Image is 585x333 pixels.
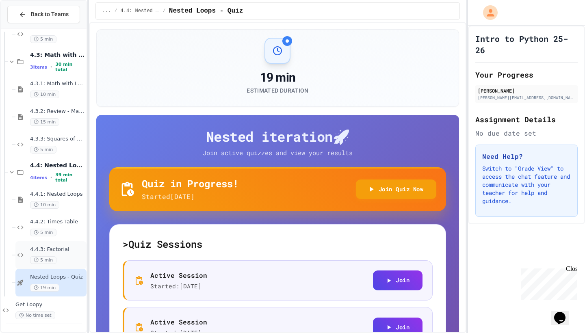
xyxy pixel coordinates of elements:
[50,64,52,70] span: •
[163,8,166,14] span: /
[30,136,85,143] span: 4.3.3: Squares of Numbers
[247,70,308,85] div: 19 min
[114,8,117,14] span: /
[30,80,85,87] span: 4.3.1: Math with Loops
[30,229,56,236] span: 5 min
[142,177,238,190] h5: Quiz in Progress!
[150,270,207,280] p: Active Session
[30,35,56,43] span: 5 min
[30,91,59,98] span: 10 min
[121,8,160,14] span: 4.4: Nested Loops
[30,175,47,180] span: 4 items
[15,301,85,308] span: Get Loopy
[30,162,85,169] span: 4.4: Nested Loops
[518,265,577,300] iframe: chat widget
[31,10,69,19] span: Back to Teams
[30,284,59,292] span: 19 min
[30,108,85,115] span: 4.3.2: Review - Math with Loops
[474,3,500,22] div: My Account
[30,65,47,70] span: 3 items
[102,8,111,14] span: ...
[482,164,571,205] p: Switch to "Grade View" to access the chat feature and communicate with your teacher for help and ...
[30,256,56,264] span: 5 min
[186,148,369,158] p: Join active quizzes and view your results
[30,201,59,209] span: 10 min
[55,172,85,183] span: 39 min total
[551,301,577,325] iframe: chat widget
[30,191,85,198] span: 4.4.1: Nested Loops
[30,51,85,58] span: 4.3: Math with Loops
[150,282,207,291] p: Started: [DATE]
[478,87,575,94] div: [PERSON_NAME]
[109,128,446,145] h4: Nested iteration 🚀
[30,218,85,225] span: 4.4.2: Times Table
[3,3,56,52] div: Chat with us now!Close
[356,179,437,199] button: Join Quiz Now
[30,146,56,154] span: 5 min
[30,274,85,281] span: Nested Loops - Quiz
[478,95,575,101] div: [PERSON_NAME][EMAIL_ADDRESS][DOMAIN_NAME]
[482,151,571,161] h3: Need Help?
[30,246,85,253] span: 4.4.3: Factorial
[50,174,52,181] span: •
[247,86,308,95] div: Estimated Duration
[55,62,85,72] span: 30 min total
[475,114,578,125] h2: Assignment Details
[475,33,578,56] h1: Intro to Python 25-26
[30,118,59,126] span: 15 min
[475,69,578,80] h2: Your Progress
[7,6,80,23] button: Back to Teams
[15,311,55,319] span: No time set
[142,192,238,201] p: Started [DATE]
[373,270,422,290] button: Join
[123,238,433,251] h5: > Quiz Sessions
[169,6,243,16] span: Nested Loops - Quiz
[475,128,578,138] div: No due date set
[150,317,207,327] p: Active Session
